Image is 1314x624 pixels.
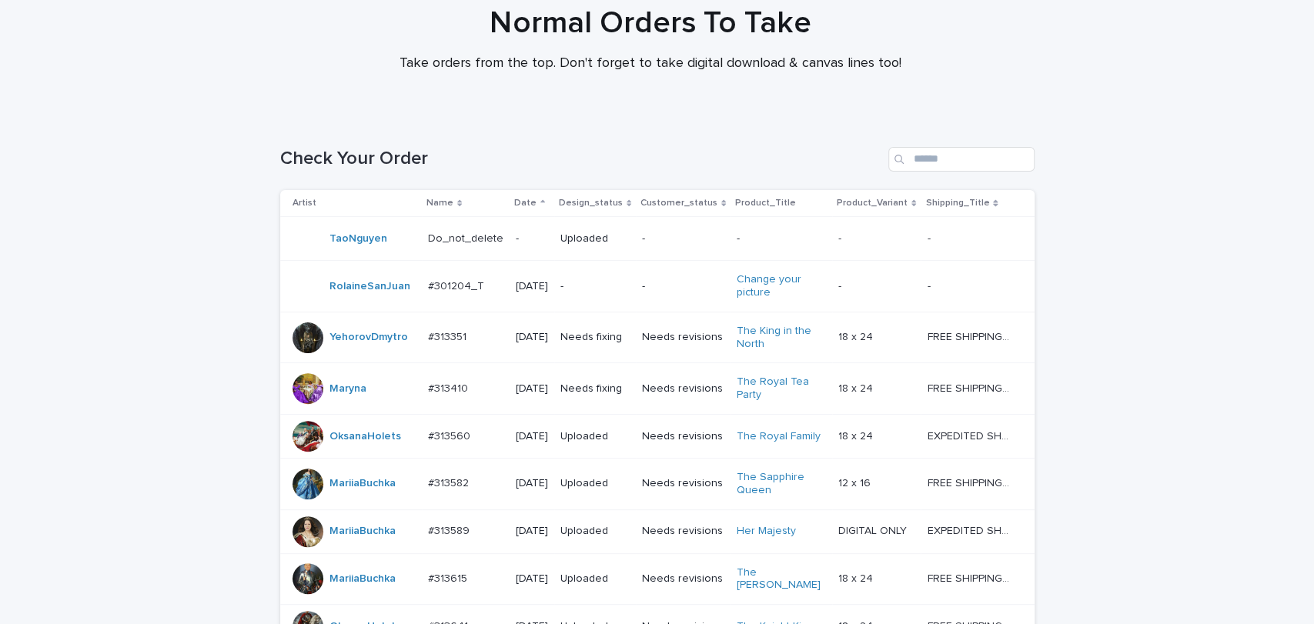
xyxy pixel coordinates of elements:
[280,458,1035,509] tr: MariiaBuchka #313582#313582 [DATE]UploadedNeeds revisionsThe Sapphire Queen 12 x 1612 x 16 FREE S...
[280,509,1035,553] tr: MariiaBuchka #313589#313589 [DATE]UploadedNeeds revisionsHer Majesty DIGITAL ONLYDIGITAL ONLY EXP...
[516,430,548,443] p: [DATE]
[640,195,717,212] p: Customer_status
[838,277,844,293] p: -
[642,430,724,443] p: Needs revisions
[428,474,472,490] p: #313582
[329,280,410,293] a: RolaineSanJuan
[329,232,387,245] a: TaoNguyen
[837,195,908,212] p: Product_Variant
[280,363,1035,415] tr: Maryna #313410#313410 [DATE]Needs fixingNeeds revisionsThe Royal Tea Party 18 x 2418 x 24 FREE SH...
[560,331,630,344] p: Needs fixing
[329,477,396,490] a: MariiaBuchka
[514,195,537,212] p: Date
[516,382,548,395] p: [DATE]
[927,229,933,245] p: -
[838,522,910,538] p: DIGITAL ONLY
[927,328,1012,344] p: FREE SHIPPING - preview in 1-2 business days, after your approval delivery will take 5-10 b.d.
[428,229,507,245] p: Do_not_delete
[838,474,874,490] p: 12 x 16
[560,477,630,490] p: Uploaded
[737,566,826,592] a: The [PERSON_NAME]
[559,195,623,212] p: Design_status
[642,477,724,490] p: Needs revisions
[927,522,1012,538] p: EXPEDITED SHIPPING - preview in 1 business day; delivery up to 5 business days after your approval.
[737,375,826,402] a: The Royal Tea Party
[280,553,1035,605] tr: MariiaBuchka #313615#313615 [DATE]UploadedNeeds revisionsThe [PERSON_NAME] 18 x 2418 x 24 FREE SH...
[838,379,876,395] p: 18 x 24
[560,232,630,245] p: Uploaded
[273,5,1028,42] h1: Normal Orders To Take
[642,232,724,245] p: -
[737,525,796,538] a: Her Majesty
[560,430,630,443] p: Uploaded
[329,382,366,395] a: Maryna
[329,525,396,538] a: MariiaBuchka
[927,474,1012,490] p: FREE SHIPPING - preview in 1-2 business days, after your approval delivery will take 5-10 b.d.
[735,195,796,212] p: Product_Title
[560,572,630,586] p: Uploaded
[516,477,548,490] p: [DATE]
[737,325,826,351] a: The King in the North
[737,471,826,497] a: The Sapphire Queen
[927,379,1012,395] p: FREE SHIPPING - preview in 1-2 business days, after your approval delivery will take 5-10 b.d.
[642,331,724,344] p: Needs revisions
[329,430,401,443] a: OksanaHolets
[642,382,724,395] p: Needs revisions
[428,379,471,395] p: #313410
[280,217,1035,261] tr: TaoNguyen Do_not_deleteDo_not_delete -Uploaded---- --
[293,195,316,212] p: Artist
[925,195,989,212] p: Shipping_Title
[280,312,1035,363] tr: YehorovDmytro #313351#313351 [DATE]Needs fixingNeeds revisionsThe King in the North 18 x 2418 x 2...
[927,427,1012,443] p: EXPEDITED SHIPPING - preview in 1 business day; delivery up to 5 business days after your approval.
[280,261,1035,312] tr: RolaineSanJuan #301204_T#301204_T [DATE]--Change your picture -- --
[838,229,844,245] p: -
[428,277,487,293] p: #301204_T
[927,569,1012,586] p: FREE SHIPPING - preview in 1-2 business days, after your approval delivery will take 5-10 b.d.
[560,280,630,293] p: -
[516,232,548,245] p: -
[428,328,470,344] p: #313351
[737,232,826,245] p: -
[838,569,876,586] p: 18 x 24
[516,525,548,538] p: [DATE]
[343,55,958,72] p: Take orders from the top. Don't forget to take digital download & canvas lines too!
[516,280,548,293] p: [DATE]
[560,382,630,395] p: Needs fixing
[428,427,473,443] p: #313560
[426,195,453,212] p: Name
[329,331,408,344] a: YehorovDmytro
[927,277,933,293] p: -
[516,331,548,344] p: [DATE]
[642,280,724,293] p: -
[838,328,876,344] p: 18 x 24
[888,147,1035,172] input: Search
[428,569,470,586] p: #313615
[642,525,724,538] p: Needs revisions
[642,572,724,586] p: Needs revisions
[516,572,548,586] p: [DATE]
[838,427,876,443] p: 18 x 24
[428,522,473,538] p: #313589
[560,525,630,538] p: Uploaded
[280,148,882,170] h1: Check Your Order
[280,414,1035,458] tr: OksanaHolets #313560#313560 [DATE]UploadedNeeds revisionsThe Royal Family 18 x 2418 x 24 EXPEDITE...
[329,572,396,586] a: MariiaBuchka
[737,430,821,443] a: The Royal Family
[737,273,826,299] a: Change your picture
